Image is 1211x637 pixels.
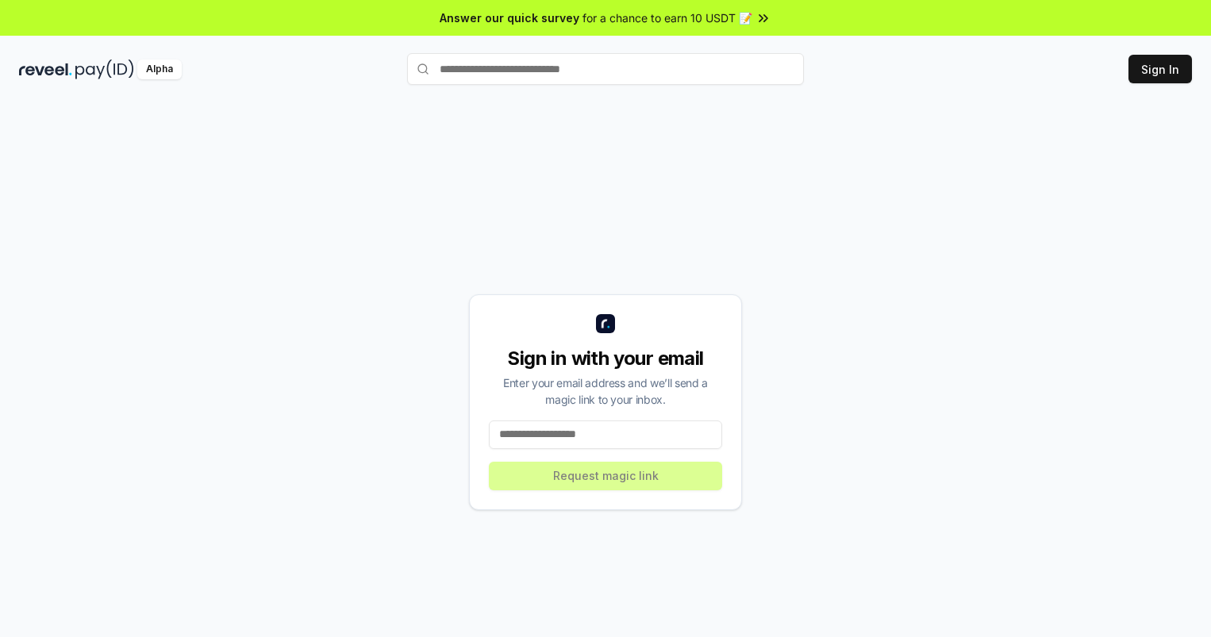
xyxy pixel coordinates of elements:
span: Answer our quick survey [440,10,579,26]
div: Enter your email address and we’ll send a magic link to your inbox. [489,374,722,408]
div: Alpha [137,59,182,79]
button: Sign In [1128,55,1192,83]
span: for a chance to earn 10 USDT 📝 [582,10,752,26]
img: pay_id [75,59,134,79]
img: logo_small [596,314,615,333]
div: Sign in with your email [489,346,722,371]
img: reveel_dark [19,59,72,79]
